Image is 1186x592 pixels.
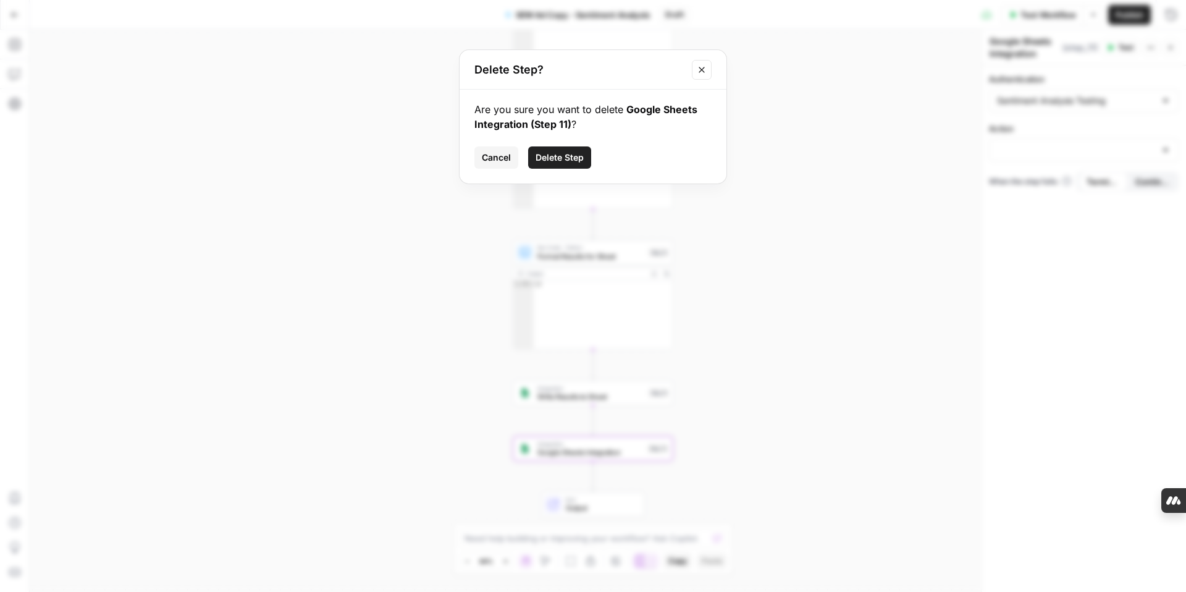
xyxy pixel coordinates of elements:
h2: Delete Step? [474,61,684,78]
span: Delete Step [536,151,584,164]
span: Cancel [482,151,511,164]
button: Delete Step [528,146,591,169]
button: Close modal [692,60,712,80]
div: Are you sure you want to delete ? [474,102,712,132]
button: Cancel [474,146,518,169]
